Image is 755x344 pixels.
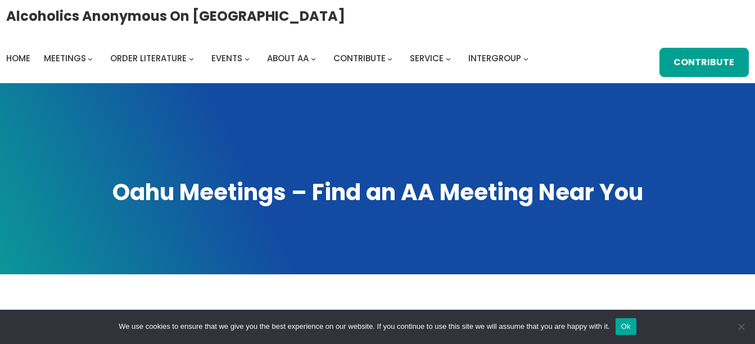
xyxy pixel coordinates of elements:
[523,56,528,61] button: Intergroup submenu
[616,318,636,335] button: Ok
[333,52,386,64] span: Contribute
[333,51,386,66] a: Contribute
[211,51,242,66] a: Events
[245,56,250,61] button: Events submenu
[119,321,609,332] span: We use cookies to ensure that we give you the best experience on our website. If you continue to ...
[189,56,194,61] button: Order Literature submenu
[410,51,444,66] a: Service
[267,51,309,66] a: About AA
[387,56,392,61] button: Contribute submenu
[735,321,747,332] span: No
[659,48,749,77] a: Contribute
[211,52,242,64] span: Events
[311,56,316,61] button: About AA submenu
[110,52,187,64] span: Order Literature
[11,177,744,208] h1: Oahu Meetings – Find an AA Meeting Near You
[88,56,93,61] button: Meetings submenu
[410,52,444,64] span: Service
[446,56,451,61] button: Service submenu
[267,52,309,64] span: About AA
[468,51,521,66] a: Intergroup
[44,52,86,64] span: Meetings
[44,51,86,66] a: Meetings
[6,51,30,66] a: Home
[468,52,521,64] span: Intergroup
[6,52,30,64] span: Home
[6,4,345,28] a: Alcoholics Anonymous on [GEOGRAPHIC_DATA]
[6,51,532,66] nav: Intergroup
